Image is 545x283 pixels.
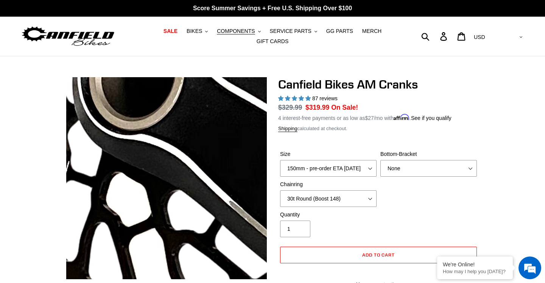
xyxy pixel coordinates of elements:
button: COMPONENTS [213,26,264,36]
s: $329.99 [278,104,302,111]
h1: Canfield Bikes AM Cranks [278,77,479,92]
p: How may I help you today? [443,269,507,274]
a: MERCH [358,26,385,36]
div: We're Online! [443,261,507,267]
a: Shipping [278,126,297,132]
button: BIKES [183,26,212,36]
span: COMPONENTS [217,28,255,34]
label: Quantity [280,211,377,219]
input: Search [425,28,445,45]
label: Bottom-Bracket [380,150,477,158]
span: Affirm [394,114,410,120]
span: GG PARTS [326,28,353,34]
span: $319.99 [305,104,329,111]
a: GG PARTS [322,26,357,36]
span: Add to cart [362,252,395,258]
img: Canfield Bikes [21,25,115,48]
a: SALE [160,26,181,36]
label: Chainring [280,180,377,188]
span: 87 reviews [312,95,338,101]
span: BIKES [187,28,202,34]
a: See if you qualify - Learn more about Affirm Financing (opens in modal) [411,115,452,121]
a: GIFT CARDS [253,36,293,47]
span: On Sale! [331,103,358,112]
span: $27 [365,115,374,121]
span: SERVICE PARTS [269,28,311,34]
button: SERVICE PARTS [266,26,321,36]
span: GIFT CARDS [257,38,289,45]
label: Size [280,150,377,158]
span: MERCH [362,28,381,34]
p: 4 interest-free payments or as low as /mo with . [278,112,452,122]
button: Add to cart [280,247,477,263]
span: SALE [163,28,178,34]
div: calculated at checkout. [278,125,479,132]
span: 4.97 stars [278,95,312,101]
